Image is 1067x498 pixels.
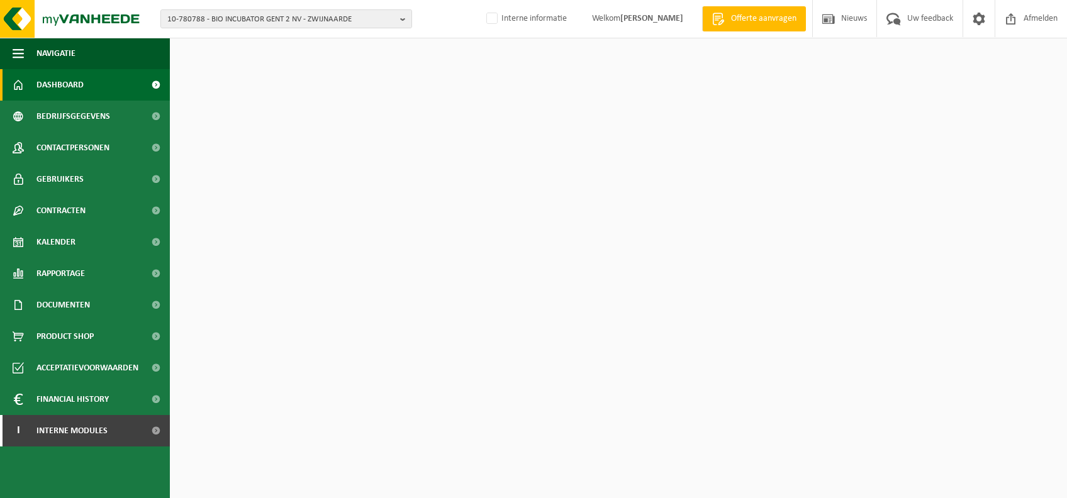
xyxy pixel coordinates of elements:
span: Gebruikers [36,163,84,195]
span: Product Shop [36,321,94,352]
span: Kalender [36,226,75,258]
span: Acceptatievoorwaarden [36,352,138,384]
span: Interne modules [36,415,108,446]
span: Contactpersonen [36,132,109,163]
span: Financial History [36,384,109,415]
span: 10-780788 - BIO INCUBATOR GENT 2 NV - ZWIJNAARDE [167,10,395,29]
label: Interne informatie [484,9,567,28]
span: Rapportage [36,258,85,289]
span: Navigatie [36,38,75,69]
span: Contracten [36,195,86,226]
span: Dashboard [36,69,84,101]
span: Documenten [36,289,90,321]
strong: [PERSON_NAME] [620,14,683,23]
a: Offerte aanvragen [702,6,806,31]
button: 10-780788 - BIO INCUBATOR GENT 2 NV - ZWIJNAARDE [160,9,412,28]
span: I [13,415,24,446]
span: Bedrijfsgegevens [36,101,110,132]
span: Offerte aanvragen [728,13,800,25]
